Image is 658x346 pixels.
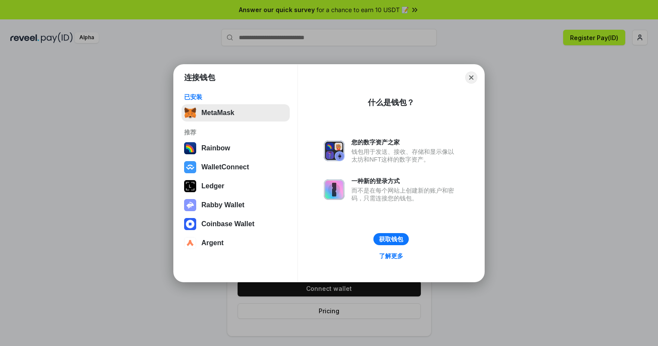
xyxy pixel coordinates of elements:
button: 获取钱包 [373,233,409,245]
div: Ledger [201,182,224,190]
img: svg+xml,%3Csvg%20xmlns%3D%22http%3A%2F%2Fwww.w3.org%2F2000%2Fsvg%22%20width%3D%2228%22%20height%3... [184,180,196,192]
div: 了解更多 [379,252,403,260]
img: svg+xml,%3Csvg%20width%3D%22120%22%20height%3D%22120%22%20viewBox%3D%220%200%20120%20120%22%20fil... [184,142,196,154]
a: 了解更多 [374,250,408,262]
div: Rainbow [201,144,230,152]
div: 已安装 [184,93,287,101]
button: WalletConnect [182,159,290,176]
img: svg+xml,%3Csvg%20width%3D%2228%22%20height%3D%2228%22%20viewBox%3D%220%200%2028%2028%22%20fill%3D... [184,237,196,249]
img: svg+xml,%3Csvg%20xmlns%3D%22http%3A%2F%2Fwww.w3.org%2F2000%2Fsvg%22%20fill%3D%22none%22%20viewBox... [324,140,345,161]
div: 获取钱包 [379,235,403,243]
button: Rainbow [182,140,290,157]
img: svg+xml,%3Csvg%20fill%3D%22none%22%20height%3D%2233%22%20viewBox%3D%220%200%2035%2033%22%20width%... [184,107,196,119]
img: svg+xml,%3Csvg%20width%3D%2228%22%20height%3D%2228%22%20viewBox%3D%220%200%2028%2028%22%20fill%3D... [184,218,196,230]
button: Ledger [182,178,290,195]
button: Argent [182,234,290,252]
div: Rabby Wallet [201,201,244,209]
div: Coinbase Wallet [201,220,254,228]
div: WalletConnect [201,163,249,171]
div: Argent [201,239,224,247]
div: 推荐 [184,128,287,136]
div: 一种新的登录方式 [351,177,458,185]
div: MetaMask [201,109,234,117]
div: 钱包用于发送、接收、存储和显示像以太坊和NFT这样的数字资产。 [351,148,458,163]
button: Close [465,72,477,84]
div: 您的数字资产之家 [351,138,458,146]
div: 而不是在每个网站上创建新的账户和密码，只需连接您的钱包。 [351,187,458,202]
button: MetaMask [182,104,290,122]
button: Coinbase Wallet [182,215,290,233]
h1: 连接钱包 [184,72,215,83]
img: svg+xml,%3Csvg%20xmlns%3D%22http%3A%2F%2Fwww.w3.org%2F2000%2Fsvg%22%20fill%3D%22none%22%20viewBox... [184,199,196,211]
button: Rabby Wallet [182,196,290,214]
div: 什么是钱包？ [368,97,414,108]
img: svg+xml,%3Csvg%20xmlns%3D%22http%3A%2F%2Fwww.w3.org%2F2000%2Fsvg%22%20fill%3D%22none%22%20viewBox... [324,179,345,200]
img: svg+xml,%3Csvg%20width%3D%2228%22%20height%3D%2228%22%20viewBox%3D%220%200%2028%2028%22%20fill%3D... [184,161,196,173]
